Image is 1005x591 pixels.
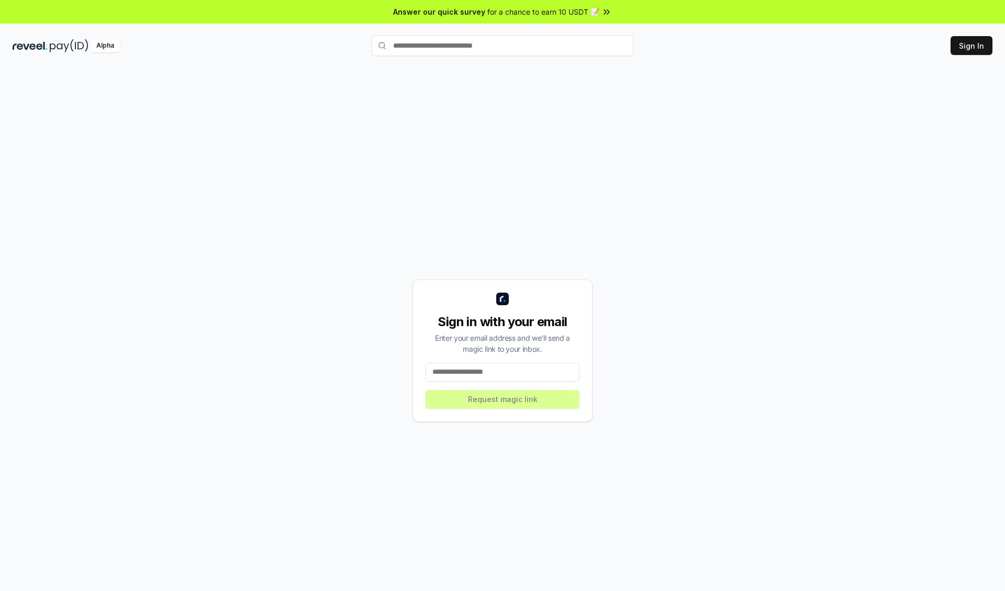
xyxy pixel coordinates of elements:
div: Sign in with your email [426,314,579,330]
img: pay_id [50,39,88,52]
span: for a chance to earn 10 USDT 📝 [487,6,599,17]
span: Answer our quick survey [393,6,485,17]
img: logo_small [496,293,509,305]
img: reveel_dark [13,39,48,52]
div: Alpha [91,39,120,52]
div: Enter your email address and we’ll send a magic link to your inbox. [426,332,579,354]
button: Sign In [951,36,992,55]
